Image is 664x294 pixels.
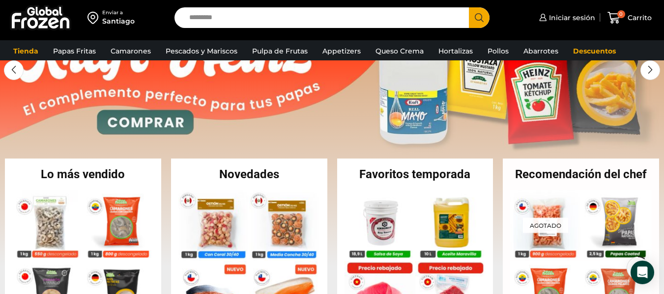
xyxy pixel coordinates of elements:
[4,60,24,80] div: Previous slide
[87,9,102,26] img: address-field-icon.svg
[625,13,652,23] span: Carrito
[568,42,621,60] a: Descuentos
[617,10,625,18] span: 0
[519,42,563,60] a: Abarrotes
[8,42,43,60] a: Tienda
[433,42,478,60] a: Hortalizas
[631,261,654,284] div: Open Intercom Messenger
[171,168,327,180] h2: Novedades
[503,168,659,180] h2: Recomendación del chef
[161,42,242,60] a: Pescados y Mariscos
[5,168,161,180] h2: Lo más vendido
[318,42,366,60] a: Appetizers
[469,7,490,28] button: Search button
[102,16,135,26] div: Santiago
[337,168,493,180] h2: Favoritos temporada
[640,60,660,80] div: Next slide
[483,42,514,60] a: Pollos
[605,6,654,29] a: 0 Carrito
[106,42,156,60] a: Camarones
[48,42,101,60] a: Papas Fritas
[371,42,429,60] a: Queso Crema
[102,9,135,16] div: Enviar a
[537,8,595,27] a: Iniciar sesión
[523,218,568,233] p: Agotado
[547,13,595,23] span: Iniciar sesión
[247,42,313,60] a: Pulpa de Frutas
